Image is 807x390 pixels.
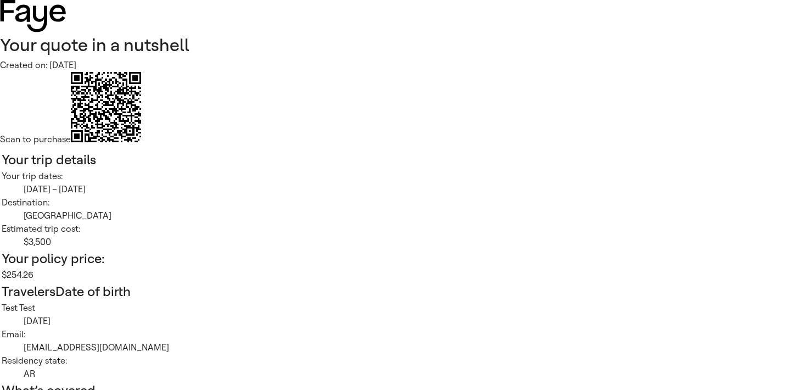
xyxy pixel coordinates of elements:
h2: Your trip details [2,150,805,170]
dt: Test Test [2,302,805,315]
dt: Destination: [2,196,805,209]
dd: [DATE] [24,315,805,328]
dt: Your trip dates: [2,170,805,183]
dt: Email: [2,328,805,341]
h2: Your policy price: [2,249,805,269]
h2: Travelers [2,282,805,302]
dd: [EMAIL_ADDRESS][DOMAIN_NAME] [24,341,805,354]
span: $ [2,270,7,280]
dd: AR [24,367,805,381]
dt: Residency state: [2,354,805,367]
span: Date of birth [55,284,131,299]
dd: $3,500 [24,236,805,249]
dt: Estimated trip cost: [2,222,805,236]
div: 254 [2,269,805,282]
span: . 26 [21,270,33,280]
dd: [DATE] – [DATE] [24,183,805,196]
dd: [GEOGRAPHIC_DATA] [24,209,805,222]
